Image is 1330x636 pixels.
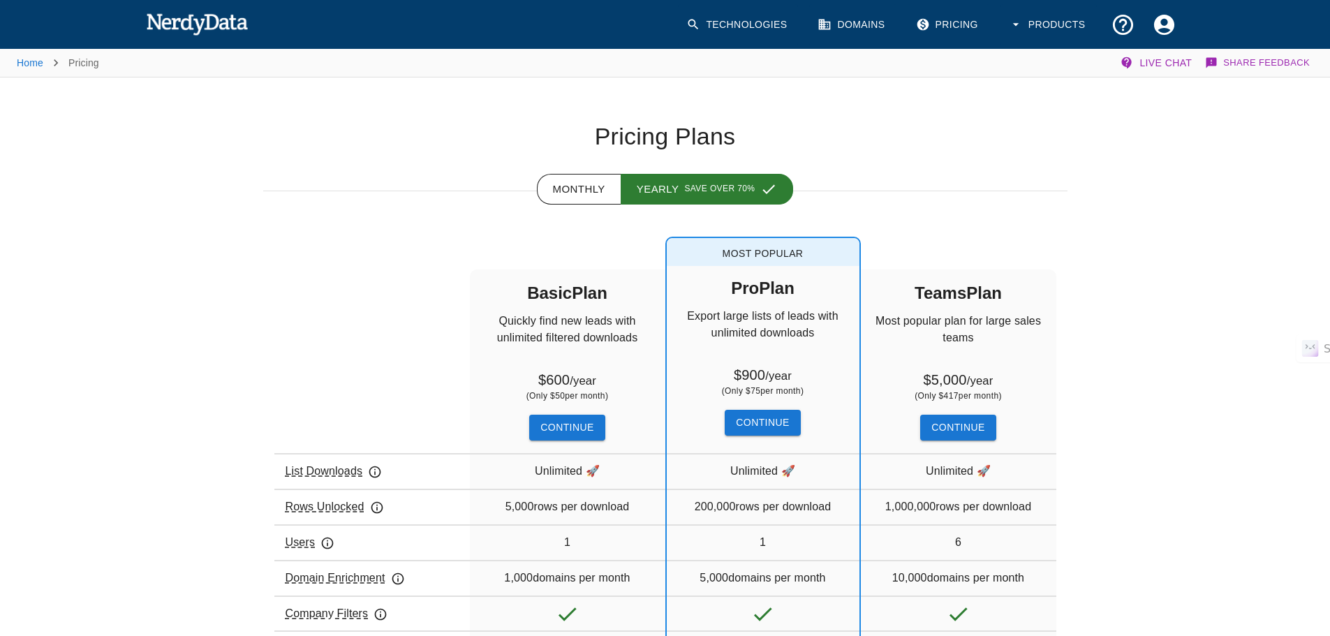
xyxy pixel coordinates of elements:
[861,524,1056,559] div: 6
[667,238,859,266] span: Most Popular
[725,410,800,436] button: Continue
[684,182,755,196] span: Save over 70%
[915,271,1002,313] h5: Teams Plan
[1203,49,1313,77] button: Share Feedback
[263,122,1067,151] h1: Pricing Plans
[667,560,859,595] div: 5,000 domains per month
[1260,537,1313,590] iframe: Drift Widget Chat Controller
[667,489,859,524] div: 200,000 rows per download
[967,374,993,387] small: / year
[924,369,993,390] h6: $ 5,000
[286,570,405,586] p: Domain Enrichment
[765,369,792,383] small: / year
[286,463,383,480] p: List Downloads
[861,560,1056,595] div: 10,000 domains per month
[286,534,335,551] p: Users
[17,57,43,68] a: Home
[1144,4,1185,45] button: Account Settings
[17,49,99,77] nav: breadcrumb
[286,605,388,622] p: Company Filters
[861,313,1056,369] p: Most popular plan for large sales teams
[470,453,665,488] div: Unlimited 🚀
[538,369,596,390] h6: $ 600
[470,524,665,559] div: 1
[68,56,99,70] p: Pricing
[861,453,1056,488] div: Unlimited 🚀
[470,560,665,595] div: 1,000 domains per month
[903,390,1013,404] span: (Only $ 417 per month)
[527,271,607,313] h5: Basic Plan
[711,385,815,399] span: (Only $ 75 per month)
[678,4,798,45] a: Technologies
[529,415,605,441] button: Continue
[1000,4,1097,45] button: Products
[734,364,792,385] h6: $ 900
[570,374,596,387] small: / year
[146,10,249,38] img: NerdyData.com
[809,4,896,45] a: Domains
[470,489,665,524] div: 5,000 rows per download
[621,174,794,205] button: Yearly Save over 70%
[1102,4,1144,45] button: Support and Documentation
[515,390,620,404] span: (Only $ 50 per month)
[1117,49,1197,77] button: Live Chat
[667,453,859,488] div: Unlimited 🚀
[667,308,859,364] p: Export large lists of leads with unlimited downloads
[667,524,859,559] div: 1
[731,266,795,308] h5: Pro Plan
[908,4,989,45] a: Pricing
[861,489,1056,524] div: 1,000,000 rows per download
[470,313,665,369] p: Quickly find new leads with unlimited filtered downloads
[920,415,996,441] button: Continue
[537,174,621,205] button: Monthly
[286,498,384,515] p: Rows Unlocked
